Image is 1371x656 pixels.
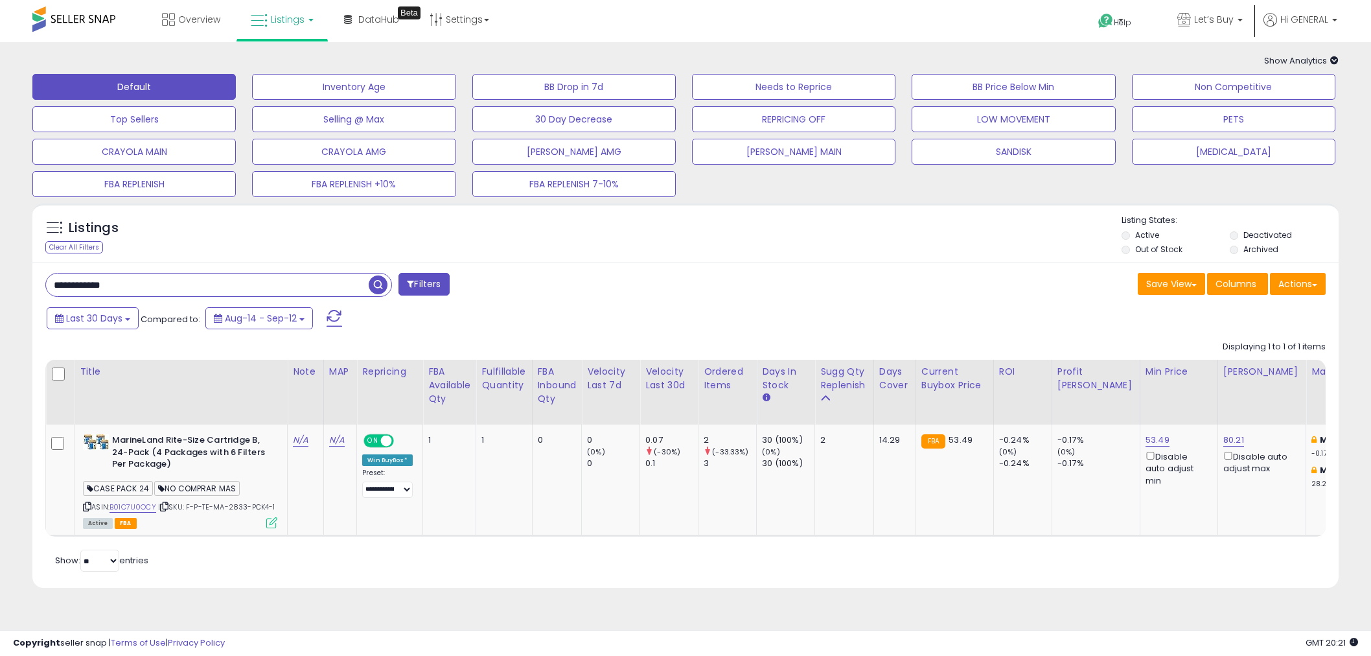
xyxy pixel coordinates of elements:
a: Help [1088,3,1157,42]
small: (0%) [762,447,780,457]
label: Archived [1243,244,1278,255]
span: Let’s Buy [1194,13,1234,26]
div: -0.17% [1057,458,1140,469]
div: Days In Stock [762,365,809,392]
span: Aug-14 - Sep-12 [225,312,297,325]
span: Columns [1215,277,1256,290]
div: 3 [704,458,756,469]
span: Show: entries [55,554,148,567]
div: 30 (100%) [762,434,814,446]
button: Actions [1270,273,1326,295]
div: 0.07 [645,434,698,446]
div: 2 [820,434,864,446]
button: Save View [1138,273,1205,295]
button: Top Sellers [32,106,236,132]
div: 1 [481,434,522,446]
label: Out of Stock [1135,244,1182,255]
a: Hi GENERAL [1263,13,1337,42]
small: (-30%) [654,447,680,457]
button: PETS [1132,106,1335,132]
div: Title [80,365,282,379]
button: Last 30 Days [47,307,139,329]
div: Disable auto adjust max [1223,449,1296,474]
div: Disable auto adjust min [1146,449,1208,487]
button: CRAYOLA MAIN [32,139,236,165]
button: Selling @ Max [252,106,455,132]
div: 30 (100%) [762,458,814,469]
div: Days Cover [879,365,910,392]
label: Deactivated [1243,229,1292,240]
div: FBA inbound Qty [538,365,577,406]
a: B01C7U0OCY [109,502,156,513]
div: Preset: [362,469,413,498]
b: MarineLand Rite-Size Cartridge B, 24-Pack (4 Packages with 6 Filters Per Package) [112,434,270,474]
div: 0 [587,434,639,446]
div: 0 [587,458,639,469]
div: [PERSON_NAME] [1223,365,1300,379]
i: Get Help [1098,13,1114,29]
button: FBA REPLENISH [32,171,236,197]
div: Profit [PERSON_NAME] [1057,365,1135,392]
div: 14.29 [879,434,906,446]
small: (-33.33%) [712,447,748,457]
span: CASE PACK 24 [83,481,153,496]
span: OFF [392,436,413,447]
p: Listing States: [1122,215,1339,227]
b: Min: [1320,434,1339,446]
button: LOW MOVEMENT [912,106,1115,132]
a: N/A [293,434,308,447]
button: BB Drop in 7d [472,74,676,100]
div: Ordered Items [704,365,751,392]
span: Listings [271,13,305,26]
div: 1 [428,434,466,446]
span: FBA [115,518,137,529]
span: Help [1114,17,1131,28]
button: 30 Day Decrease [472,106,676,132]
button: REPRICING OFF [692,106,895,132]
div: Velocity Last 7d [587,365,634,392]
div: 0.1 [645,458,698,469]
div: Displaying 1 to 1 of 1 items [1223,341,1326,353]
button: CRAYOLA AMG [252,139,455,165]
a: N/A [329,434,345,447]
div: Tooltip anchor [398,6,421,19]
a: 80.21 [1223,434,1244,447]
small: FBA [921,434,945,449]
span: Show Analytics [1264,54,1339,67]
div: Min Price [1146,365,1212,379]
div: Repricing [362,365,417,379]
button: Inventory Age [252,74,455,100]
div: -0.24% [999,458,1052,469]
div: MAP [329,365,351,379]
small: Days In Stock. [762,392,770,404]
div: 0 [538,434,572,446]
button: Needs to Reprice [692,74,895,100]
span: | SKU: F-P-TE-MA-2833-PCK4-1 [158,502,275,512]
span: DataHub [358,13,399,26]
button: SANDISK [912,139,1115,165]
div: Sugg Qty Replenish [820,365,868,392]
div: ASIN: [83,434,277,527]
span: Last 30 Days [66,312,122,325]
button: [PERSON_NAME] AMG [472,139,676,165]
span: ON [365,436,381,447]
div: ROI [999,365,1046,379]
small: (0%) [1057,447,1076,457]
button: [MEDICAL_DATA] [1132,139,1335,165]
div: Current Buybox Price [921,365,988,392]
span: 53.49 [949,434,973,446]
button: Non Competitive [1132,74,1335,100]
div: FBA Available Qty [428,365,470,406]
div: Velocity Last 30d [645,365,693,392]
button: [PERSON_NAME] MAIN [692,139,895,165]
span: Compared to: [141,313,200,325]
button: BB Price Below Min [912,74,1115,100]
button: Filters [398,273,449,296]
div: Fulfillable Quantity [481,365,526,392]
th: Please note that this number is a calculation based on your required days of coverage and your ve... [815,360,874,425]
h5: Listings [69,219,119,237]
div: -0.24% [999,434,1052,446]
button: Aug-14 - Sep-12 [205,307,313,329]
img: 516DBeypKxL._SL40_.jpg [83,434,109,450]
div: Note [293,365,318,379]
